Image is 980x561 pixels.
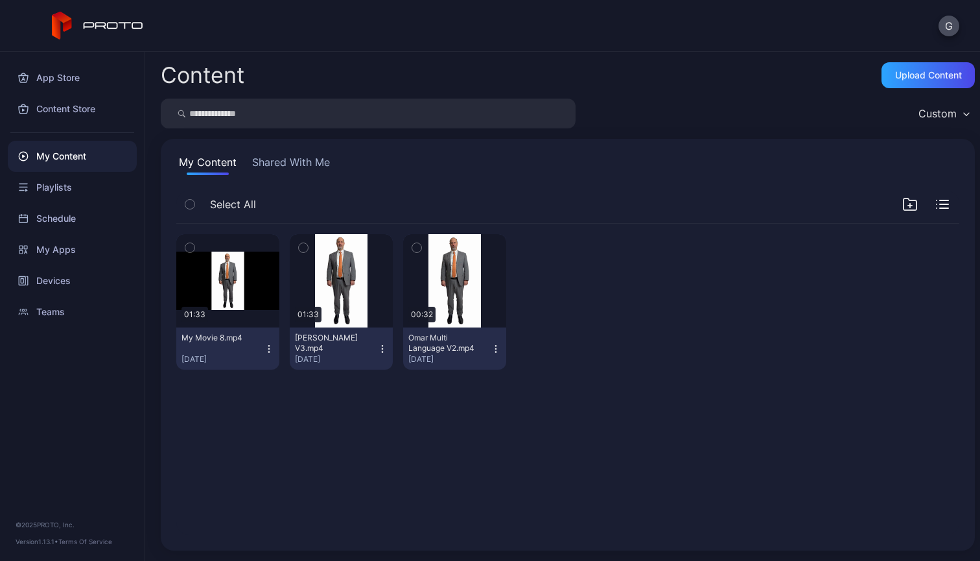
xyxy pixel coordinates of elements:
span: Select All [210,197,256,212]
div: [DATE] [295,354,377,364]
div: [DATE] [408,354,491,364]
a: App Store [8,62,137,93]
a: My Apps [8,234,137,265]
button: Omar Multi Language V2.mp4[DATE] [403,328,506,370]
button: My Movie 8.mp4[DATE] [176,328,279,370]
span: Version 1.13.1 • [16,538,58,545]
div: © 2025 PROTO, Inc. [16,519,129,530]
div: [DATE] [181,354,264,364]
div: Upload Content [895,70,962,80]
a: Content Store [8,93,137,125]
div: Omar Pitch V3.mp4 [295,333,366,353]
button: G [939,16,959,36]
button: Shared With Me [250,154,332,175]
div: Omar Multi Language V2.mp4 [408,333,480,353]
button: My Content [176,154,239,175]
a: My Content [8,141,137,172]
a: Playlists [8,172,137,203]
a: Devices [8,265,137,296]
a: Terms Of Service [58,538,112,545]
button: Upload Content [881,62,975,88]
a: Teams [8,296,137,328]
button: Custom [912,99,975,128]
button: [PERSON_NAME] V3.mp4[DATE] [290,328,393,370]
a: Schedule [8,203,137,234]
div: Custom [918,107,957,120]
div: Content [161,64,244,86]
div: My Movie 8.mp4 [181,333,253,343]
